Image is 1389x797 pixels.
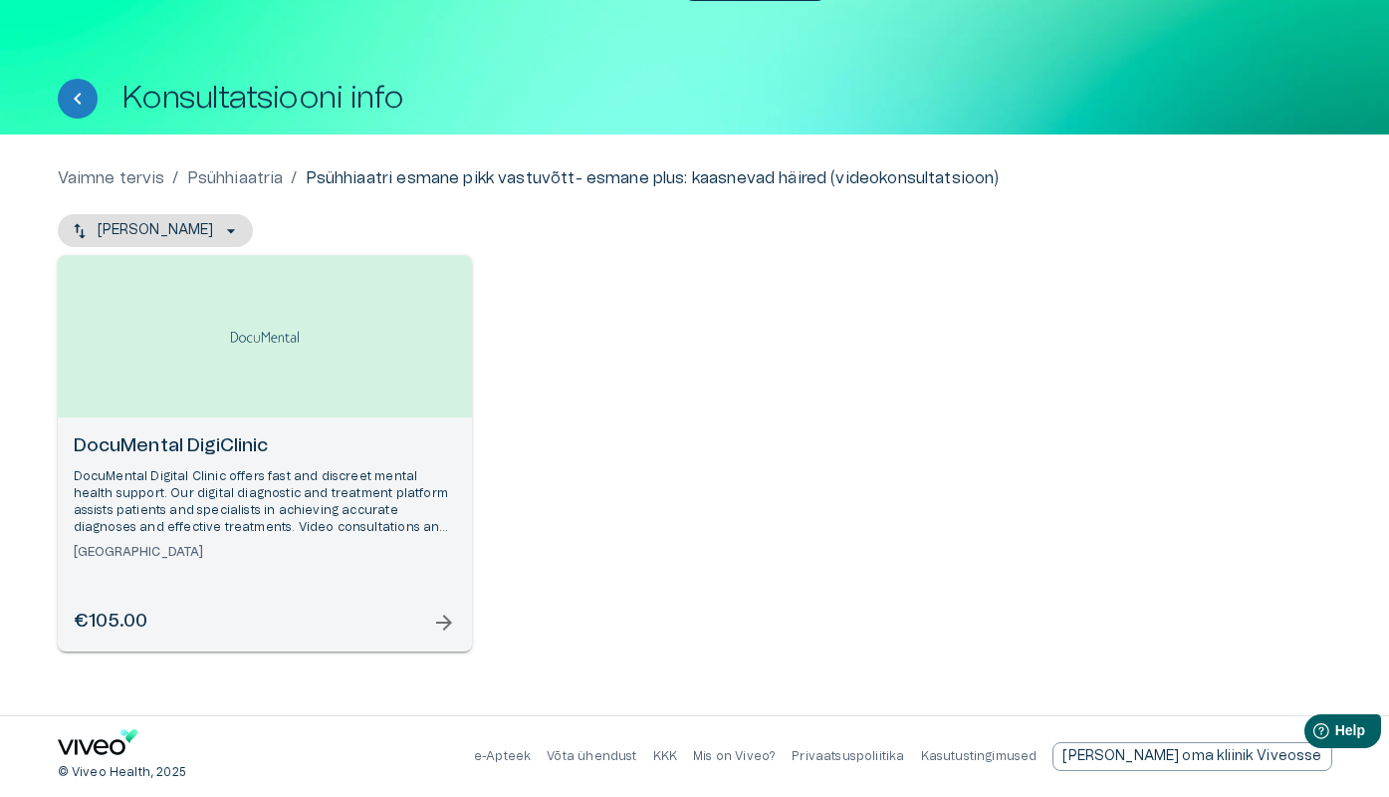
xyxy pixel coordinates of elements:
p: DocuMental Digital Clinic offers fast and discreet mental health support. Our digital diagnostic ... [74,468,456,537]
a: KKK [653,750,678,762]
p: Mis on Viveo? [693,748,776,765]
p: / [172,166,178,190]
a: Navigate to home page [58,729,137,762]
p: / [291,166,297,190]
img: DocuMental DigiClinic logo [225,305,305,369]
p: [PERSON_NAME] [98,220,214,241]
button: [PERSON_NAME] [58,214,254,247]
p: © Viveo Health, 2025 [58,764,186,781]
a: Kasutustingimused [921,750,1038,762]
p: [PERSON_NAME] oma kliinik Viveosse [1062,746,1321,767]
h6: DocuMental DigiClinic [74,433,456,460]
p: Võta ühendust [547,748,636,765]
p: Psühhiaatri esmane pikk vastuvõtt- esmane plus: kaasnevad häired (videokonsultatsioon) [306,166,1000,190]
iframe: Help widget launcher [1234,706,1389,762]
a: Privaatsuspoliitika [792,750,904,762]
h6: [GEOGRAPHIC_DATA] [74,544,456,561]
h6: €105.00 [74,609,148,636]
button: Tagasi [58,79,98,119]
span: arrow_forward [432,611,456,635]
a: Psühhiaatria [187,166,284,190]
div: [PERSON_NAME] oma kliinik Viveosse [1052,742,1331,771]
a: Vaimne tervis [58,166,165,190]
a: Open selected supplier available booking dates [58,255,472,652]
a: Send email to partnership request to viveo [1052,742,1331,771]
a: e-Apteek [474,750,531,762]
h1: Konsultatsiooni info [121,81,404,116]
